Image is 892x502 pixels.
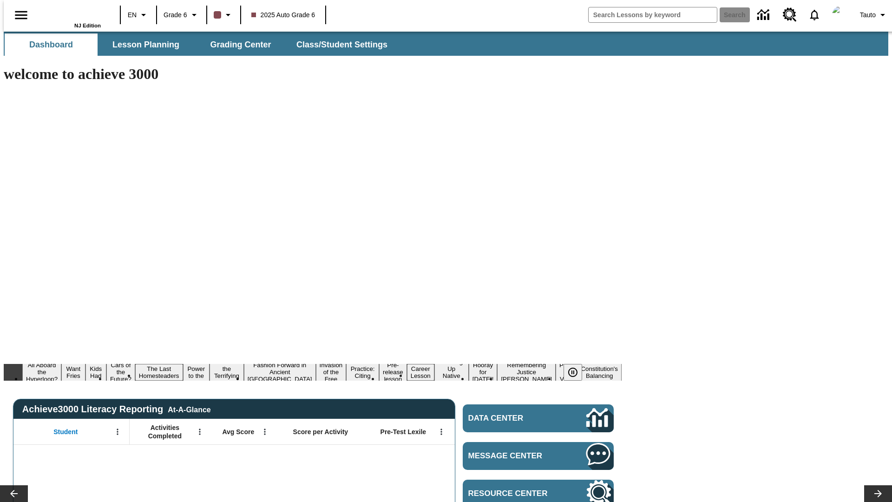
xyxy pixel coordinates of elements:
[468,414,555,423] span: Data Center
[856,7,892,23] button: Profile/Settings
[111,425,125,439] button: Open Menu
[40,3,101,28] div: Home
[826,3,856,27] button: Select a new avatar
[85,350,106,395] button: Slide 3 Dirty Jobs Kids Had To Do
[128,10,137,20] span: EN
[5,33,98,56] button: Dashboard
[61,350,85,395] button: Slide 2 Do You Want Fries With That?
[258,425,272,439] button: Open Menu
[164,10,187,20] span: Grade 6
[293,428,348,436] span: Score per Activity
[407,364,434,381] button: Slide 12 Career Lesson
[289,33,395,56] button: Class/Student Settings
[210,357,244,388] button: Slide 7 Attack of the Terrifying Tomatoes
[244,360,316,384] button: Slide 8 Fashion Forward in Ancient Rome
[4,32,888,56] div: SubNavbar
[589,7,717,22] input: search field
[112,40,179,50] span: Lesson Planning
[434,425,448,439] button: Open Menu
[99,33,192,56] button: Lesson Planning
[380,428,426,436] span: Pre-Test Lexile
[210,7,237,23] button: Class color is dark brown. Change class color
[124,7,153,23] button: Language: EN, Select a language
[346,357,379,388] button: Slide 10 Mixed Practice: Citing Evidence
[556,360,577,384] button: Slide 16 Point of View
[134,423,196,440] span: Activities Completed
[4,33,396,56] div: SubNavbar
[296,40,387,50] span: Class/Student Settings
[74,23,101,28] span: NJ Edition
[463,404,614,432] a: Data Center
[434,357,469,388] button: Slide 13 Cooking Up Native Traditions
[106,360,135,384] button: Slide 4 Cars of the Future?
[7,1,35,29] button: Open side menu
[497,360,556,384] button: Slide 15 Remembering Justice O'Connor
[802,3,826,27] a: Notifications
[864,485,892,502] button: Lesson carousel, Next
[4,66,622,83] h1: welcome to achieve 3000
[577,357,622,388] button: Slide 17 The Constitution's Balancing Act
[29,40,73,50] span: Dashboard
[832,6,851,24] img: Avatar
[222,428,254,436] span: Avg Score
[463,442,614,470] a: Message Center
[135,364,183,381] button: Slide 5 The Last Homesteaders
[183,357,210,388] button: Slide 6 Solar Power to the People
[22,404,211,415] span: Achieve3000 Literacy Reporting
[22,360,61,384] button: Slide 1 All Aboard the Hyperloop?
[40,4,101,23] a: Home
[168,404,210,414] div: At-A-Glance
[194,33,287,56] button: Grading Center
[468,489,558,498] span: Resource Center
[564,364,591,381] div: Pause
[53,428,78,436] span: Student
[860,10,876,20] span: Tauto
[193,425,207,439] button: Open Menu
[160,7,203,23] button: Grade: Grade 6, Select a grade
[316,353,347,391] button: Slide 9 The Invasion of the Free CD
[251,10,315,20] span: 2025 Auto Grade 6
[468,451,558,461] span: Message Center
[752,2,777,28] a: Data Center
[210,40,271,50] span: Grading Center
[469,360,498,384] button: Slide 14 Hooray for Constitution Day!
[379,360,407,384] button: Slide 11 Pre-release lesson
[564,364,582,381] button: Pause
[777,2,802,27] a: Resource Center, Will open in new tab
